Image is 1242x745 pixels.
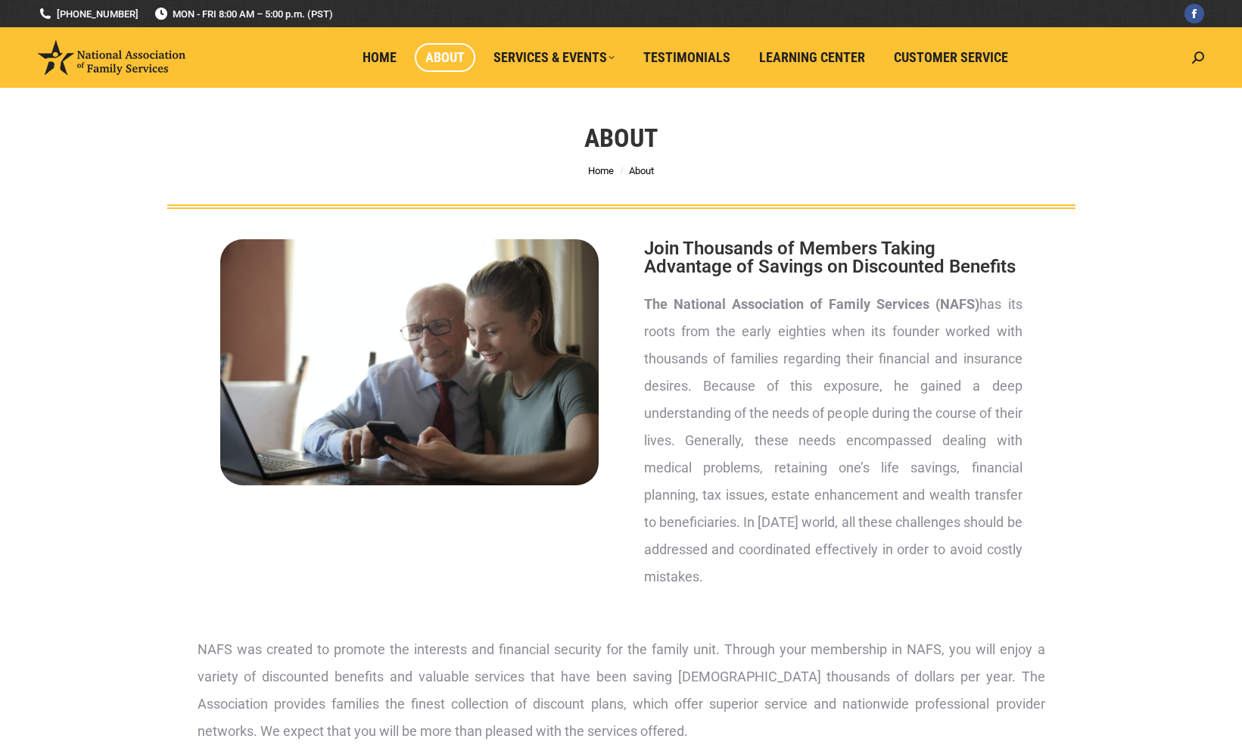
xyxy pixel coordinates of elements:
span: About [425,49,465,66]
a: Home [352,43,407,72]
a: Testimonials [633,43,741,72]
span: About [629,165,654,176]
span: Testimonials [643,49,730,66]
span: MON - FRI 8:00 AM – 5:00 p.m. (PST) [154,7,333,21]
h2: Join Thousands of Members Taking Advantage of Savings on Discounted Benefits [644,239,1023,276]
a: About [415,43,475,72]
a: Facebook page opens in new window [1184,4,1204,23]
strong: The National Association of Family Services (NAFS) [644,296,980,312]
span: Services & Events [493,49,615,66]
span: Home [363,49,397,66]
span: Customer Service [894,49,1008,66]
img: National Association of Family Services [38,40,185,75]
a: Customer Service [883,43,1019,72]
img: About National Association of Family Services [220,239,599,485]
a: Home [588,165,614,176]
span: Learning Center [759,49,865,66]
p: NAFS was created to promote the interests and financial security for the family unit. Through you... [198,636,1045,745]
a: Learning Center [749,43,876,72]
p: has its roots from the early eighties when its founder worked with thousands of families regardin... [644,291,1023,591]
a: [PHONE_NUMBER] [38,7,139,21]
h1: About [584,121,658,154]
